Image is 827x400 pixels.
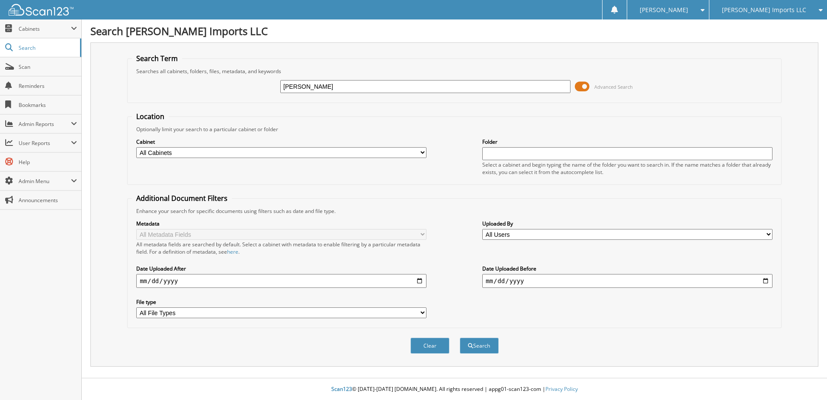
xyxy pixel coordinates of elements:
[9,4,74,16] img: scan123-logo-white.svg
[136,265,426,272] label: Date Uploaded After
[19,63,77,71] span: Scan
[19,82,77,90] span: Reminders
[132,68,777,75] div: Searches all cabinets, folders, files, metadata, and keywords
[594,84,633,90] span: Advanced Search
[82,379,827,400] div: © [DATE]-[DATE] [DOMAIN_NAME]. All rights reserved | appg01-scan123-com |
[331,385,352,393] span: Scan123
[19,177,71,185] span: Admin Menu
[132,112,169,121] legend: Location
[482,138,773,145] label: Folder
[136,298,426,306] label: File type
[136,220,426,227] label: Metadata
[722,7,806,13] span: [PERSON_NAME] Imports LLC
[19,139,71,147] span: User Reports
[410,338,449,354] button: Clear
[227,248,238,255] a: here
[482,274,773,288] input: end
[132,194,232,203] legend: Additional Document Filters
[19,197,77,204] span: Announcements
[482,220,773,227] label: Uploaded By
[132,54,182,63] legend: Search Term
[19,101,77,109] span: Bookmarks
[545,385,578,393] a: Privacy Policy
[132,207,777,215] div: Enhance your search for specific documents using filters such as date and file type.
[136,138,426,145] label: Cabinet
[19,158,77,166] span: Help
[132,126,777,133] div: Optionally limit your search to a particular cabinet or folder
[136,274,426,288] input: start
[784,358,827,400] iframe: Chat Widget
[90,24,818,38] h1: Search [PERSON_NAME] Imports LLC
[460,338,499,354] button: Search
[19,25,71,32] span: Cabinets
[482,265,773,272] label: Date Uploaded Before
[19,120,71,128] span: Admin Reports
[640,7,688,13] span: [PERSON_NAME]
[136,241,426,255] div: All metadata fields are searched by default. Select a cabinet with metadata to enable filtering b...
[482,161,773,176] div: Select a cabinet and begin typing the name of the folder you want to search in. If the name match...
[19,44,76,52] span: Search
